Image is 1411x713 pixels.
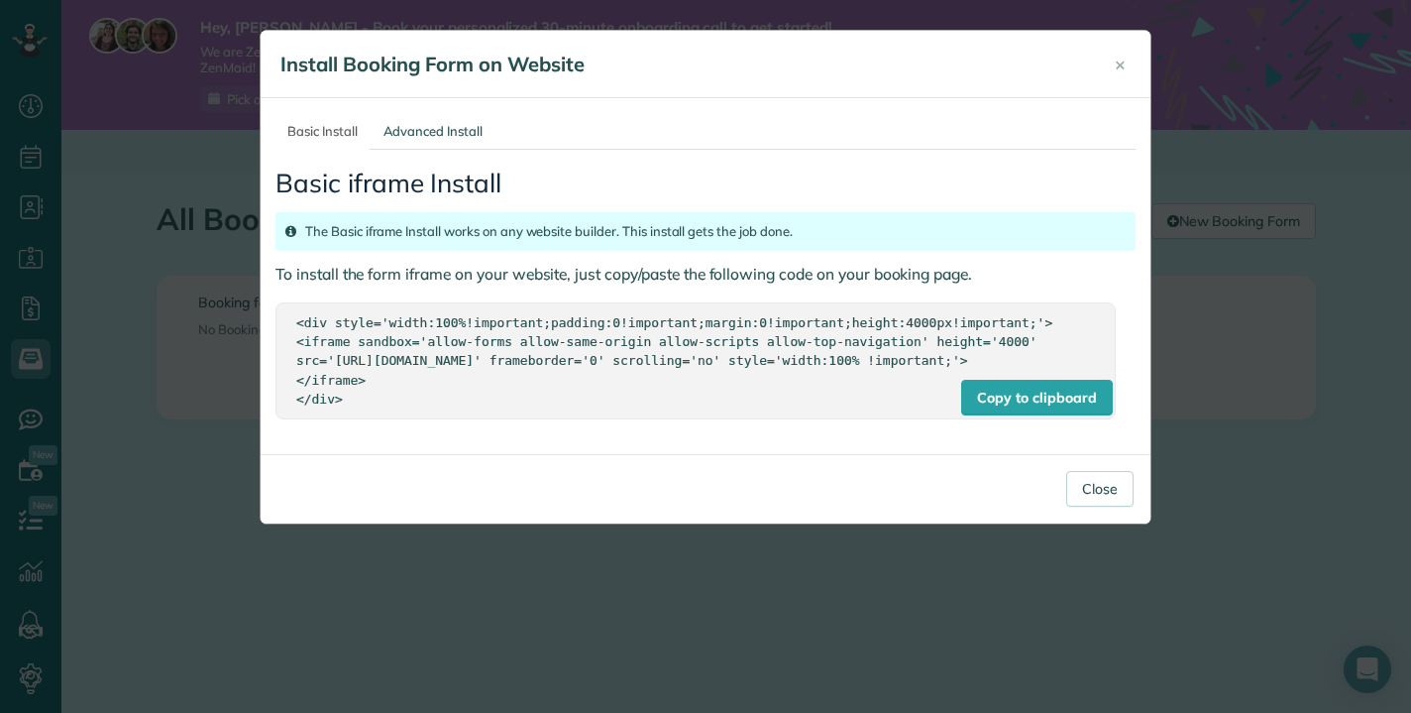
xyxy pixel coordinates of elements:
div: The Basic iframe Install works on any website builder. This install gets the job done. [275,212,1136,251]
span: × [1115,53,1126,75]
button: Close [1100,41,1140,88]
h4: Install Booking Form on Website [280,51,1083,78]
div: <div style='width:100%!important;padding:0!important;margin:0!important;height:4000px!important;'... [296,313,1095,408]
a: Basic Install [275,113,370,150]
a: Advanced Install [372,113,494,150]
button: Close [1066,471,1134,507]
h3: Basic iframe Install [275,170,1136,198]
div: Copy to clipboard [961,380,1112,416]
h4: To install the form iframe on your website, just copy/paste the following code on your booking page. [275,266,1136,283]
